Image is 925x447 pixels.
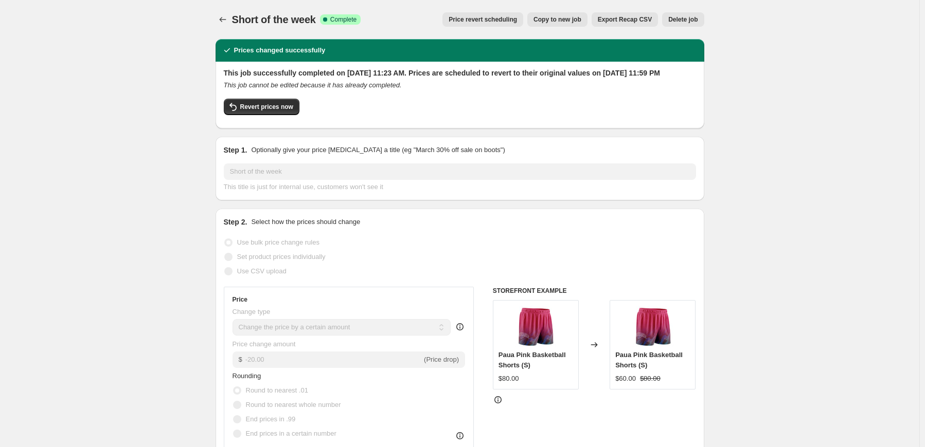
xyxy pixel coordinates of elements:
[224,99,299,115] button: Revert prices now
[592,12,658,27] button: Export Recap CSV
[499,351,566,369] span: Paua Pink Basketball Shorts (S)
[245,351,422,368] input: -10.00
[246,386,308,394] span: Round to nearest .01
[424,356,459,363] span: (Price drop)
[330,15,357,24] span: Complete
[533,15,581,24] span: Copy to new job
[615,351,683,369] span: Paua Pink Basketball Shorts (S)
[224,163,696,180] input: 30% off holiday sale
[527,12,588,27] button: Copy to new job
[662,12,704,27] button: Delete job
[615,374,636,384] div: $60.00
[239,356,242,363] span: $
[246,430,336,437] span: End prices in a certain number
[233,340,296,348] span: Price change amount
[668,15,698,24] span: Delete job
[216,12,230,27] button: Price change jobs
[237,253,326,260] span: Set product prices individually
[251,145,505,155] p: Optionally give your price [MEDICAL_DATA] a title (eg "March 30% off sale on boots")
[251,217,360,227] p: Select how the prices should change
[237,238,319,246] span: Use bulk price change rules
[493,287,696,295] h6: STOREFRONT EXAMPLE
[442,12,523,27] button: Price revert scheduling
[632,306,673,347] img: Paua_Short_Pink_80x.jpg
[224,145,247,155] h2: Step 1.
[224,183,383,191] span: This title is just for internal use, customers won't see it
[449,15,517,24] span: Price revert scheduling
[232,14,316,25] span: Short of the week
[455,322,465,332] div: help
[224,217,247,227] h2: Step 2.
[246,415,296,423] span: End prices in .99
[233,372,261,380] span: Rounding
[515,306,556,347] img: Paua_Short_Pink_80x.jpg
[234,45,326,55] h2: Prices changed successfully
[240,103,293,111] span: Revert prices now
[237,267,287,275] span: Use CSV upload
[246,401,341,408] span: Round to nearest whole number
[233,308,271,315] span: Change type
[224,68,696,78] h2: This job successfully completed on [DATE] 11:23 AM. Prices are scheduled to revert to their origi...
[499,374,519,384] div: $80.00
[233,295,247,304] h3: Price
[640,374,661,384] strike: $80.00
[598,15,652,24] span: Export Recap CSV
[224,81,402,89] i: This job cannot be edited because it has already completed.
